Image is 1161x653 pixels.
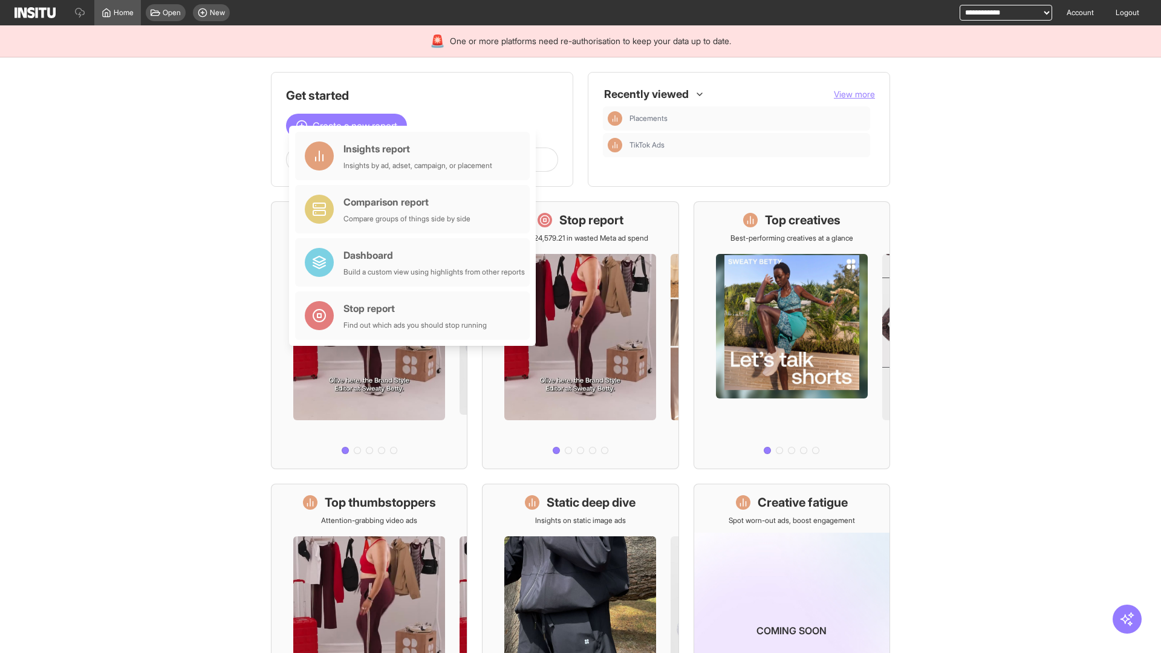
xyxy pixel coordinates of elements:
div: Insights by ad, adset, campaign, or placement [343,161,492,171]
div: Compare groups of things side by side [343,214,470,224]
a: Top creativesBest-performing creatives at a glance [694,201,890,469]
a: What's live nowSee all active ads instantly [271,201,467,469]
h1: Get started [286,87,558,104]
p: Save £24,579.21 in wasted Meta ad spend [512,233,648,243]
p: Attention-grabbing video ads [321,516,417,525]
a: Stop reportSave £24,579.21 in wasted Meta ad spend [482,201,678,469]
span: View more [834,89,875,99]
div: Stop report [343,301,487,316]
div: Comparison report [343,195,470,209]
span: One or more platforms need re-authorisation to keep your data up to date. [450,35,731,47]
div: Insights [608,111,622,126]
span: Placements [629,114,865,123]
div: 🚨 [430,33,445,50]
div: Dashboard [343,248,525,262]
button: Create a new report [286,114,407,138]
span: Open [163,8,181,18]
div: Insights [608,138,622,152]
img: Logo [15,7,56,18]
div: Build a custom view using highlights from other reports [343,267,525,277]
span: Create a new report [313,119,397,133]
span: New [210,8,225,18]
p: Insights on static image ads [535,516,626,525]
span: TikTok Ads [629,140,665,150]
h1: Top creatives [765,212,841,229]
div: Insights report [343,141,492,156]
button: View more [834,88,875,100]
p: Best-performing creatives at a glance [730,233,853,243]
h1: Stop report [559,212,623,229]
h1: Static deep dive [547,494,636,511]
h1: Top thumbstoppers [325,494,436,511]
span: Home [114,8,134,18]
div: Find out which ads you should stop running [343,320,487,330]
span: TikTok Ads [629,140,865,150]
span: Placements [629,114,668,123]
